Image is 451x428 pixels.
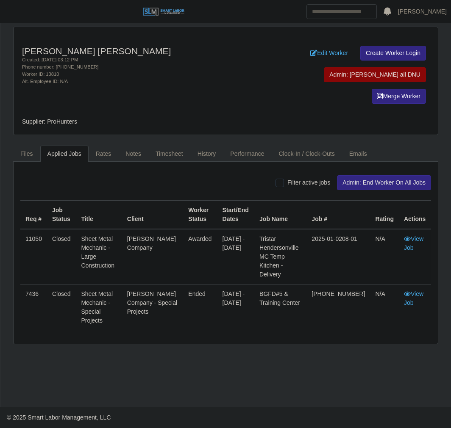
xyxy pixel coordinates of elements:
a: Emails [342,146,374,162]
th: Req # [20,201,47,229]
div: Alt. Employee ID: N/A [22,78,254,85]
th: Worker Status [183,201,217,229]
th: Client [122,201,184,229]
a: View Job [404,235,423,251]
a: Timesheet [148,146,190,162]
a: [PERSON_NAME] [398,7,447,16]
th: Job Status [47,201,76,229]
td: [DATE] - [DATE] [217,229,255,284]
a: Create Worker Login [360,46,426,61]
td: 11050 [20,229,47,284]
td: ended [183,284,217,331]
button: Admin: [PERSON_NAME] all DNU [324,67,426,82]
input: Search [306,4,377,19]
a: Files [13,146,40,162]
th: Rating [370,201,399,229]
img: SLM Logo [142,7,185,17]
h4: [PERSON_NAME] [PERSON_NAME] [22,46,254,56]
td: N/A [370,229,399,284]
td: [DATE] - [DATE] [217,284,255,331]
div: Created: [DATE] 03:12 PM [22,56,254,64]
a: Edit Worker [305,46,354,61]
span: Filter active jobs [287,179,330,186]
a: Performance [223,146,271,162]
a: Notes [118,146,148,162]
a: Clock-In / Clock-Outs [271,146,342,162]
div: Phone number: [PHONE_NUMBER] [22,64,254,71]
td: 7436 [20,284,47,331]
a: Rates [89,146,119,162]
span: Supplier: ProHunters [22,118,77,125]
button: Admin: End Worker On All Jobs [337,175,431,190]
td: [PERSON_NAME] Company - Special Projects [122,284,184,331]
button: Merge Worker [372,89,426,104]
span: © 2025 Smart Labor Management, LLC [7,414,111,421]
td: BGFD#5 & Training Center [254,284,306,331]
td: N/A [370,284,399,331]
td: awarded [183,229,217,284]
td: Sheet Metal Mechanic - Large Construction [76,229,122,284]
th: Start/End Dates [217,201,255,229]
td: 2025-01-0208-01 [306,229,370,284]
a: View Job [404,290,423,306]
td: Tristar Hendersonville MC Temp Kitchen - Delivery [254,229,306,284]
a: History [190,146,223,162]
a: Applied Jobs [40,146,89,162]
td: Closed [47,284,76,331]
td: Sheet Metal Mechanic - Special Projects [76,284,122,331]
td: [PHONE_NUMBER] [306,284,370,331]
td: [PERSON_NAME] Company [122,229,184,284]
th: Title [76,201,122,229]
th: Job Name [254,201,306,229]
th: Actions [399,201,431,229]
th: Job # [306,201,370,229]
div: Worker ID: 13810 [22,71,254,78]
td: Closed [47,229,76,284]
